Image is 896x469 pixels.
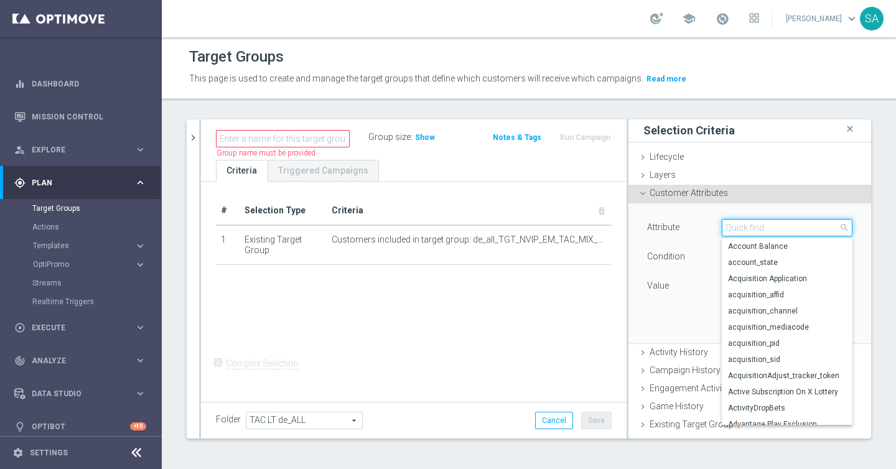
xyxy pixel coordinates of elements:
span: AcquisitionAdjust_tracker_token [728,371,846,381]
span: Account Balance [728,241,846,251]
i: keyboard_arrow_right [134,144,146,156]
lable: Condition [647,251,685,261]
th: # [216,197,240,225]
i: close [844,121,856,137]
i: person_search [14,144,26,156]
label: Value [647,280,669,291]
span: Engagement Activity [650,383,729,393]
i: keyboard_arrow_right [134,240,146,252]
button: track_changes Analyze keyboard_arrow_right [14,356,147,366]
i: lightbulb [14,421,26,432]
span: Customer Attributes [650,188,728,198]
button: lightbulb Optibot +10 [14,422,147,432]
a: Streams [32,278,129,288]
button: Cancel [535,412,573,429]
div: +10 [130,422,146,430]
button: Templates keyboard_arrow_right [32,241,147,251]
label: Complex Selection [226,358,299,369]
button: Data Studio keyboard_arrow_right [14,389,147,399]
a: Mission Control [32,100,146,133]
input: Quick find [722,219,852,236]
span: acquisition_channel [728,306,846,316]
span: Explore [32,146,134,154]
lable: Attribute [647,222,679,232]
button: chevron_right [187,119,199,156]
i: keyboard_arrow_right [134,177,146,188]
span: Execute [32,324,134,332]
button: Notes & Tags [492,131,543,144]
span: Customers included in target group: de_all_TGT_NVIP_EM_TAC_MIX__BASE_OPTEDIN [332,234,607,245]
label: Group size [368,132,411,142]
i: chevron_right [187,132,199,144]
div: person_search Explore keyboard_arrow_right [14,145,147,155]
div: Target Groups [32,199,161,218]
span: Advantage Play Exclusion [728,419,846,429]
a: Settings [30,449,68,457]
span: Existing Target Group [650,419,743,429]
a: Triggered Campaigns [268,160,379,182]
div: Templates [33,242,134,249]
span: search [839,223,849,233]
div: Plan [14,177,134,188]
span: Risk of Churn [650,437,702,447]
button: Mission Control [14,112,147,122]
div: Data Studio [14,388,134,399]
span: Templates [33,242,122,249]
i: keyboard_arrow_right [134,322,146,333]
i: equalizer [14,78,26,90]
div: Analyze [14,355,134,366]
th: Selection Type [240,197,327,225]
span: school [682,12,696,26]
div: Explore [14,144,134,156]
div: equalizer Dashboard [14,79,147,89]
div: Mission Control [14,100,146,133]
span: Criteria [332,205,363,215]
a: Target Groups [32,203,129,213]
td: 1 [216,225,240,264]
span: Analyze [32,357,134,365]
a: Realtime Triggers [32,297,129,307]
span: Data Studio [32,390,134,397]
label: Folder [216,414,241,425]
span: Plan [32,179,134,187]
h1: Target Groups [189,48,284,66]
span: Game History [650,401,704,411]
div: OptiPromo [32,255,161,274]
a: [PERSON_NAME]keyboard_arrow_down [785,9,860,28]
span: keyboard_arrow_down [845,12,859,26]
span: Activity History [650,347,708,357]
div: Optibot [14,410,146,443]
span: Active Subscription On X Lottery [728,387,846,397]
i: track_changes [14,355,26,366]
div: Templates [32,236,161,255]
span: Acquisition Application [728,274,846,284]
i: keyboard_arrow_right [134,259,146,271]
span: ActivityDropBets [728,403,846,413]
a: Dashboard [32,67,146,100]
span: acquisition_sid [728,355,846,365]
span: OptiPromo [33,261,122,268]
button: Save [581,412,612,429]
div: Execute [14,322,134,333]
button: gps_fixed Plan keyboard_arrow_right [14,178,147,188]
input: Enter a name for this target group [216,130,350,147]
span: This page is used to create and manage the target groups that define which customers will receive... [189,73,643,83]
a: Criteria [216,160,268,182]
span: account_state [728,258,846,267]
button: play_circle_outline Execute keyboard_arrow_right [14,323,147,333]
a: Optibot [32,410,130,443]
div: Realtime Triggers [32,292,161,311]
i: settings [12,447,24,458]
label: : [411,132,413,142]
td: Existing Target Group [240,225,327,264]
span: Layers [650,170,676,180]
a: Actions [32,222,129,232]
div: OptiPromo keyboard_arrow_right [32,259,147,269]
span: Lifecycle [650,152,684,162]
div: OptiPromo [33,261,134,268]
span: Show [415,133,435,142]
i: keyboard_arrow_right [134,388,146,399]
